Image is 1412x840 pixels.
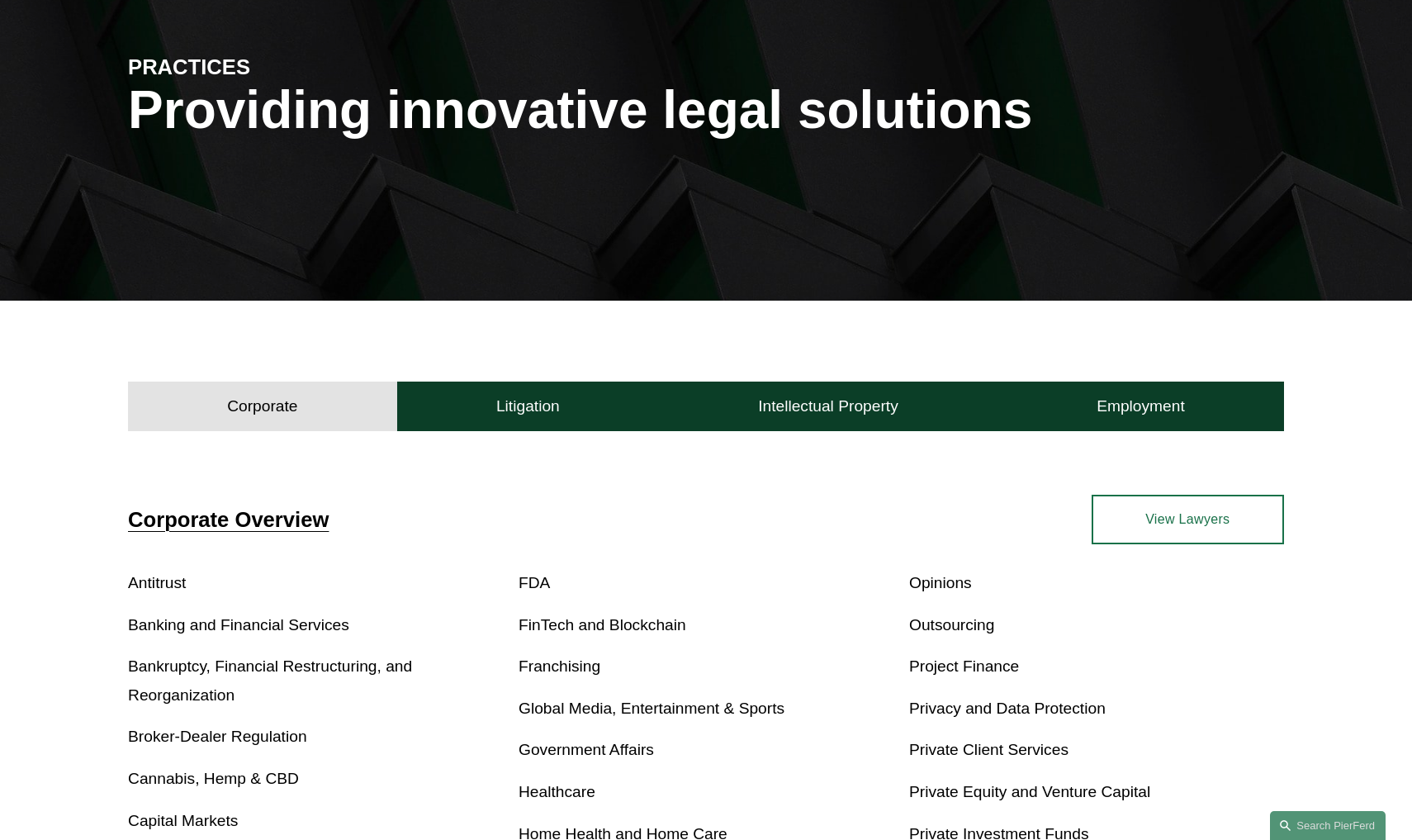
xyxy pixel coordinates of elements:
[519,616,686,634] a: FinTech and Blockchain
[519,741,654,758] a: Government Affairs
[909,657,1019,675] a: Project Finance
[909,700,1106,717] a: Privacy and Data Protection
[128,657,412,704] a: Bankruptcy, Financial Restructuring, and Reorganization
[1097,396,1185,416] h4: Employment
[128,812,238,829] a: Capital Markets
[1270,811,1386,840] a: Search this site
[909,783,1150,800] a: Private Equity and Venture Capital
[909,574,972,591] a: Opinions
[128,54,417,80] h4: PRACTICES
[128,728,307,745] a: Broker-Dealer Regulation
[128,770,299,787] a: Cannabis, Hemp & CBD
[1092,495,1284,544] a: View Lawyers
[758,396,898,416] h4: Intellectual Property
[128,616,349,634] a: Banking and Financial Services
[909,741,1068,758] a: Private Client Services
[128,508,329,531] a: Corporate Overview
[227,396,297,416] h4: Corporate
[128,80,1284,140] h1: Providing innovative legal solutions
[519,574,550,591] a: FDA
[909,616,994,634] a: Outsourcing
[496,396,560,416] h4: Litigation
[128,574,186,591] a: Antitrust
[519,657,600,675] a: Franchising
[519,700,784,717] a: Global Media, Entertainment & Sports
[519,783,595,800] a: Healthcare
